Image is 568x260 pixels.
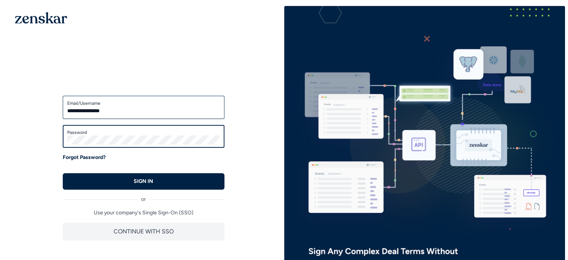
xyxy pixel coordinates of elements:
button: SIGN IN [63,173,224,190]
label: Password [67,129,220,135]
img: 1OGAJ2xQqyY4LXKgY66KYq0eOWRCkrZdAb3gUhuVAqdWPZE9SRJmCz+oDMSn4zDLXe31Ii730ItAGKgCKgCCgCikA4Av8PJUP... [15,12,67,24]
button: CONTINUE WITH SSO [63,223,224,241]
p: SIGN IN [134,178,153,185]
a: Forgot Password? [63,154,106,161]
label: Email/Username [67,100,220,106]
div: or [63,190,224,203]
p: Use your company's Single Sign-On (SSO) [63,209,224,217]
